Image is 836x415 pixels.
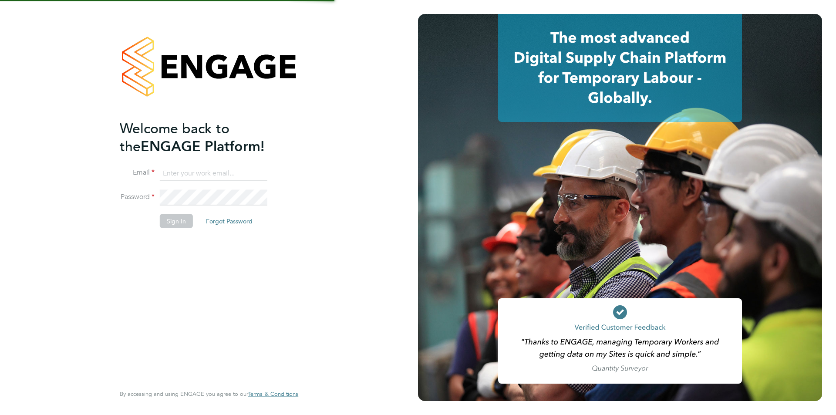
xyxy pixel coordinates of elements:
input: Enter your work email... [160,165,267,181]
button: Forgot Password [199,214,260,228]
span: Terms & Conditions [248,390,298,398]
span: By accessing and using ENGAGE you agree to our [120,390,298,398]
span: Welcome back to the [120,120,229,155]
label: Password [120,192,155,202]
a: Terms & Conditions [248,391,298,398]
button: Sign In [160,214,193,228]
label: Email [120,168,155,177]
h2: ENGAGE Platform! [120,119,290,155]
